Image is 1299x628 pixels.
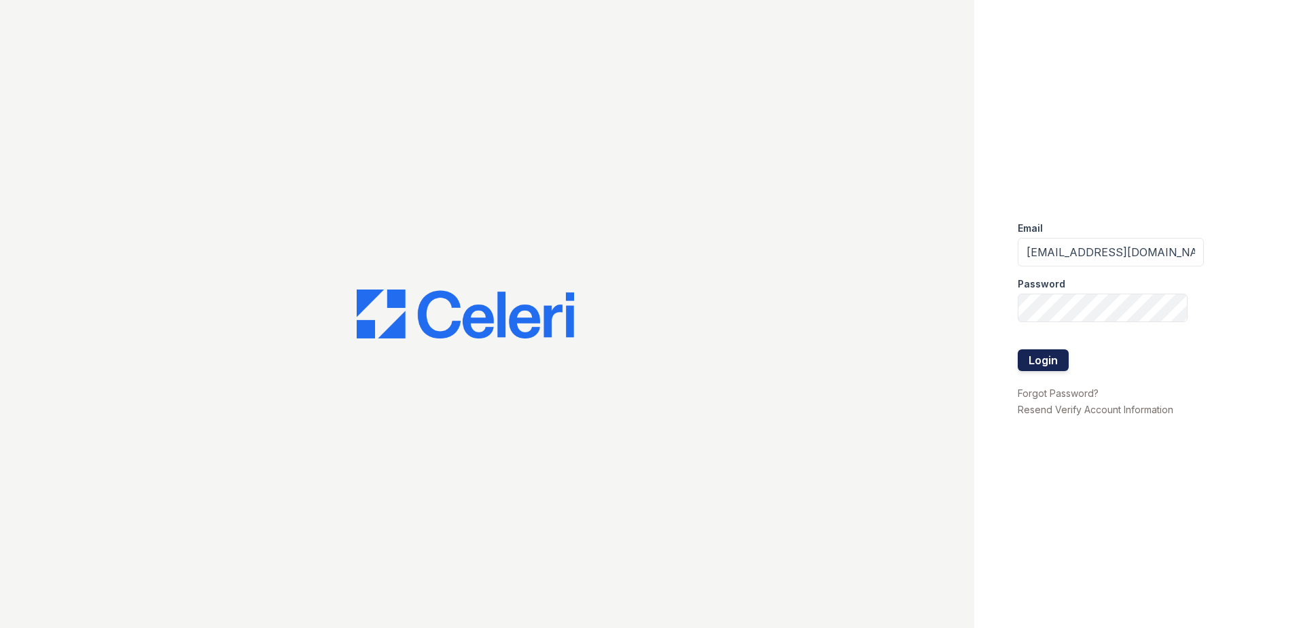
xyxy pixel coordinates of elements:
[1018,387,1099,399] a: Forgot Password?
[1018,277,1065,291] label: Password
[357,290,574,338] img: CE_Logo_Blue-a8612792a0a2168367f1c8372b55b34899dd931a85d93a1a3d3e32e68fde9ad4.png
[1018,222,1043,235] label: Email
[1018,404,1173,415] a: Resend Verify Account Information
[1018,349,1069,371] button: Login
